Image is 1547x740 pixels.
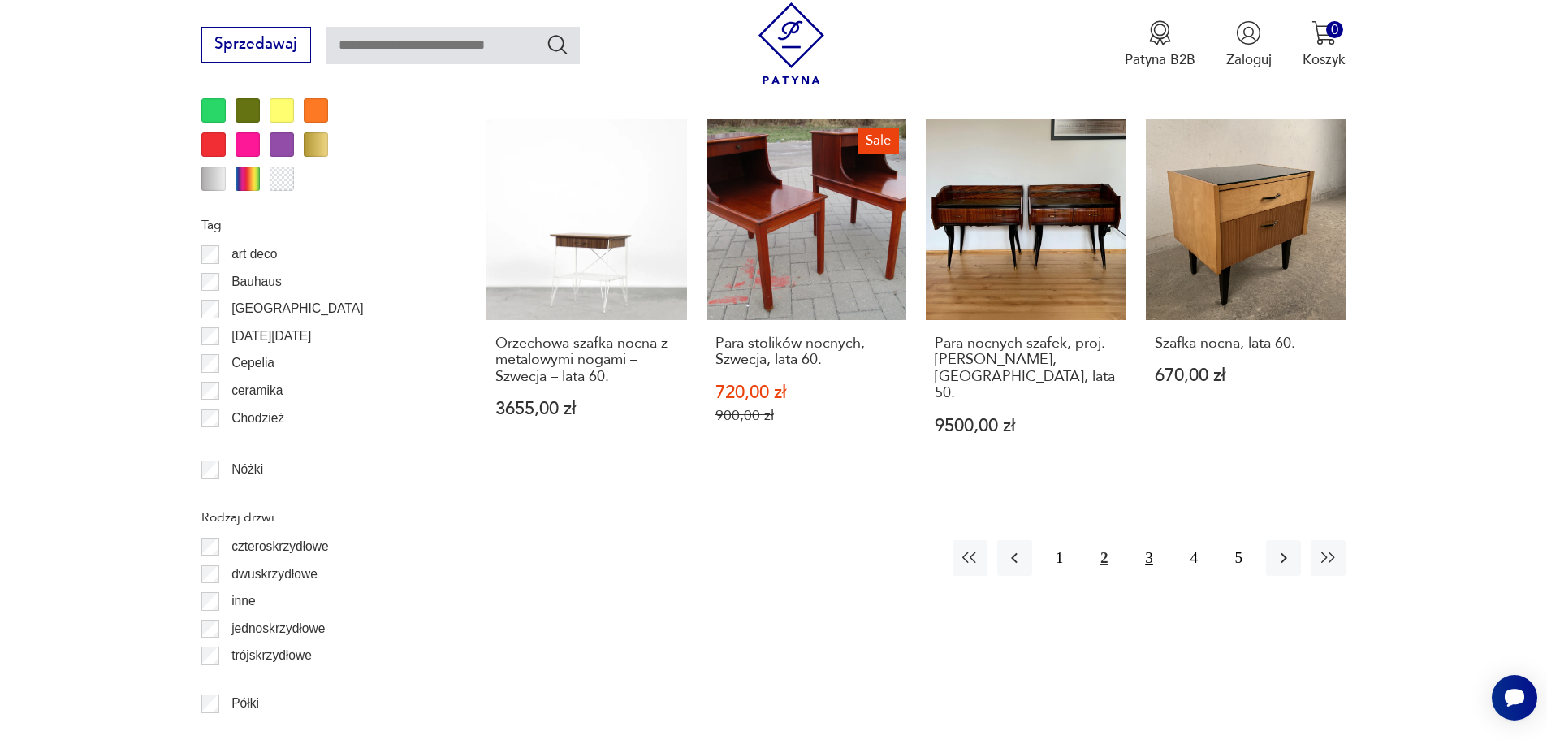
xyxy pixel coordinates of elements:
a: Para nocnych szafek, proj. Paolo Buffa, Włochy, lata 50.Para nocnych szafek, proj. [PERSON_NAME],... [926,119,1126,472]
img: Ikona koszyka [1311,20,1337,45]
p: dwuskrzydłowe [231,564,318,585]
p: Nóżki [231,459,263,480]
button: Patyna B2B [1125,20,1195,69]
p: jednoskrzydłowe [231,618,325,639]
button: Zaloguj [1226,20,1272,69]
h3: Orzechowa szafka nocna z metalowymi nogami – Szwecja – lata 60. [495,335,678,385]
p: trójskrzydłowe [231,645,312,666]
a: Orzechowa szafka nocna z metalowymi nogami – Szwecja – lata 60.Orzechowa szafka nocna z metalowym... [486,119,687,472]
a: Szafka nocna, lata 60.Szafka nocna, lata 60.670,00 zł [1146,119,1346,472]
img: Ikona medalu [1147,20,1173,45]
h3: Szafka nocna, lata 60. [1155,335,1337,352]
button: 1 [1042,540,1077,575]
p: inne [231,591,255,612]
p: [DATE][DATE] [231,326,311,347]
p: art deco [231,244,277,265]
button: 3 [1131,540,1166,575]
button: 0Koszyk [1303,20,1346,69]
p: czteroskrzydłowe [231,536,329,557]
a: Sprzedawaj [201,39,311,52]
p: Ćmielów [231,435,280,456]
button: 4 [1177,540,1212,575]
p: Cepelia [231,353,274,374]
p: [GEOGRAPHIC_DATA] [231,298,363,319]
p: Bauhaus [231,271,282,292]
button: 2 [1087,540,1121,575]
button: Szukaj [546,32,569,56]
p: Koszyk [1303,50,1346,69]
p: 9500,00 zł [935,418,1117,435]
img: Patyna - sklep z meblami i dekoracjami vintage [750,2,832,84]
p: 3655,00 zł [495,400,678,418]
p: Rodzaj drzwi [201,507,440,528]
button: Sprzedawaj [201,27,311,63]
p: 720,00 zł [715,384,898,401]
p: 900,00 zł [715,407,898,424]
p: Patyna B2B [1125,50,1195,69]
img: Ikonka użytkownika [1236,20,1261,45]
h3: Para stolików nocnych, Szwecja, lata 60. [715,335,898,369]
p: Tag [201,214,440,236]
p: Chodzież [231,408,284,429]
a: SalePara stolików nocnych, Szwecja, lata 60.Para stolików nocnych, Szwecja, lata 60.720,00 zł900,... [707,119,907,472]
button: 5 [1221,540,1256,575]
h3: Para nocnych szafek, proj. [PERSON_NAME], [GEOGRAPHIC_DATA], lata 50. [935,335,1117,402]
p: Zaloguj [1226,50,1272,69]
p: ceramika [231,380,283,401]
div: 0 [1326,21,1343,38]
p: Półki [231,693,259,714]
a: Ikona medaluPatyna B2B [1125,20,1195,69]
p: 670,00 zł [1155,367,1337,384]
iframe: Smartsupp widget button [1492,675,1537,721]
